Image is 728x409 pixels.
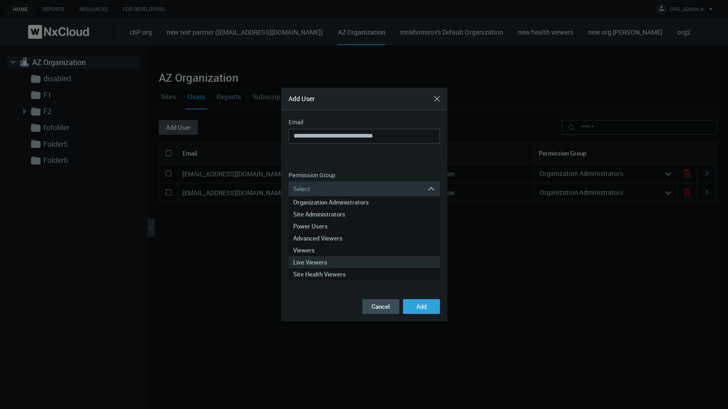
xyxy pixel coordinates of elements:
div: Site Administrators [293,208,435,220]
span: Add [416,302,427,311]
button: Add [403,299,440,314]
div: Live Viewers [293,256,435,268]
button: Close [430,91,445,106]
span: Add User [289,94,315,103]
div: Power Users [293,220,435,232]
label: Permission Group [289,171,335,180]
div: Select [289,181,427,196]
div: Organization Administrators [293,196,435,208]
div: Site Health Viewers [293,268,435,280]
label: Email [289,118,303,127]
button: Cancel [362,299,399,314]
div: Viewers [293,244,435,256]
div: Advanced Viewers [293,232,435,244]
